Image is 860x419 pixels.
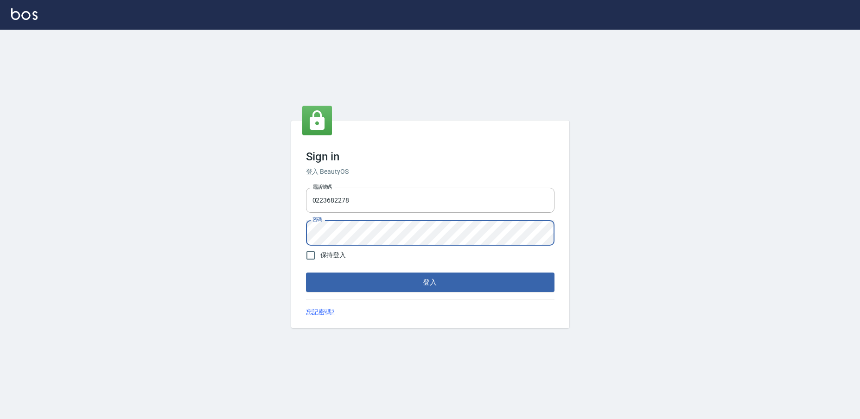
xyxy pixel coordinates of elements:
button: 登入 [306,273,554,292]
span: 保持登入 [320,250,346,260]
h3: Sign in [306,150,554,163]
a: 忘記密碼? [306,307,335,317]
h6: 登入 BeautyOS [306,167,554,177]
label: 密碼 [312,216,322,223]
img: Logo [11,8,38,20]
label: 電話號碼 [312,184,332,190]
